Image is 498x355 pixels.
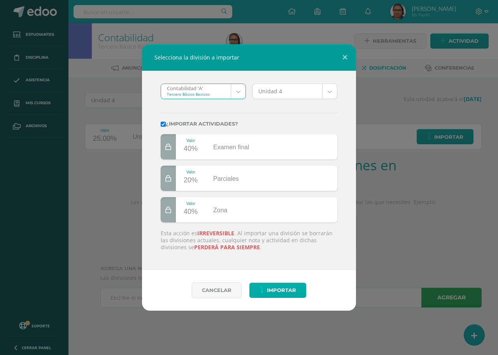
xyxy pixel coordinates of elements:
div: Tercero Básico Basicos [167,91,225,97]
span: Zona [213,207,227,213]
div: 40% [184,143,198,155]
button: Importar [249,283,306,298]
p: Esta acción es . Al importar una división se borrarán las divisiones actuales, cualquier nota y a... [161,230,337,251]
div: Selecciona la división a importar [142,44,356,71]
a: Contabilidad 'A'Tercero Básico Basicos [161,84,245,99]
span: Unidad 4 [258,84,316,99]
strong: irreversible [197,229,234,237]
div: Valor [184,201,198,206]
input: ¿Importar actividades? [161,122,166,127]
span: Parciales [213,175,239,182]
a: Unidad 4 [253,84,337,99]
label: ¿Importar actividades? [161,121,337,127]
strong: perderá para siempre [194,243,260,251]
span: Examen final [213,144,249,150]
div: Valor [184,138,198,143]
div: Contabilidad 'A' [167,84,225,91]
div: 20% [184,174,198,187]
button: Close (Esc) [334,44,356,71]
button: Cancelar [192,282,242,298]
div: 40% [184,206,198,218]
div: Valor [184,170,198,174]
span: Importar [267,283,296,297]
